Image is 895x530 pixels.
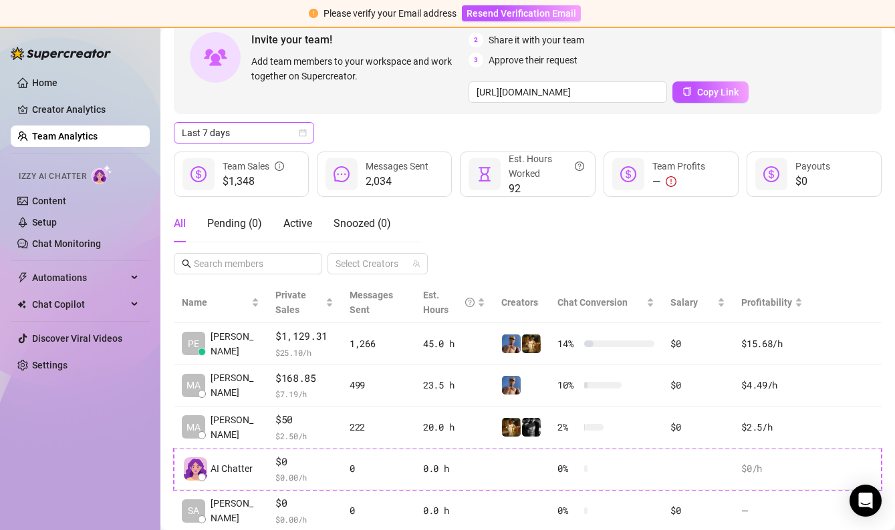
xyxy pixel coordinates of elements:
span: hourglass [477,166,493,182]
img: Dallas [502,376,521,394]
span: 10 % [557,378,579,392]
input: Search members [194,256,303,271]
img: Marvin [522,334,541,353]
button: Copy Link [672,81,749,103]
span: 0 % [557,503,579,518]
span: $ 7.19 /h [275,387,334,401]
img: AI Chatter [92,165,112,184]
button: Resend Verification Email [462,5,581,21]
div: $2.5 /h [741,420,803,435]
span: Profitability [741,297,792,308]
div: $0 [670,378,725,392]
span: Name [182,295,249,310]
div: 45.0 h [423,336,485,351]
span: MA [186,378,201,392]
div: $4.49 /h [741,378,803,392]
span: 2,034 [366,174,428,190]
span: Team Profits [652,161,705,172]
span: Chat Conversion [557,297,628,308]
div: 499 [350,378,407,392]
span: $1,348 [223,174,284,190]
span: Messages Sent [350,290,393,315]
div: $0 [670,503,725,518]
span: [PERSON_NAME] [211,329,259,358]
a: Creator Analytics [32,99,139,120]
span: Messages Sent [366,161,428,172]
img: Marvin [502,418,521,437]
span: calendar [299,129,307,137]
div: Team Sales [223,159,284,174]
span: 0 % [557,461,579,476]
th: Name [174,282,267,323]
span: message [334,166,350,182]
span: 92 [509,181,584,197]
span: dollar-circle [620,166,636,182]
span: $ 2.50 /h [275,429,334,443]
div: $0 /h [741,461,803,476]
span: Active [283,217,312,230]
span: AI Chatter [211,461,253,476]
img: logo-BBDzfeDw.svg [11,47,111,60]
span: Approve their request [489,53,578,67]
span: Resend Verification Email [467,8,576,19]
span: 14 % [557,336,579,351]
span: question-circle [575,152,584,181]
span: MA [186,420,201,435]
div: 23.5 h [423,378,485,392]
span: [PERSON_NAME] [211,413,259,442]
span: Copy Link [697,87,739,97]
span: [PERSON_NAME] [211,496,259,525]
div: 0.0 h [423,503,485,518]
span: 3 [469,53,483,67]
span: Add team members to your workspace and work together on Supercreator. [251,54,463,83]
span: SA [188,503,199,518]
span: $0 [275,454,334,470]
span: question-circle [465,288,475,317]
span: Izzy AI Chatter [19,170,86,183]
span: copy [682,87,692,96]
div: Please verify your Email address [324,6,457,21]
div: All [174,216,186,232]
div: — [652,174,705,190]
div: Est. Hours Worked [509,152,584,181]
div: 1,266 [350,336,407,351]
th: Creators [493,282,549,323]
span: $50 [275,412,334,428]
span: Private Sales [275,290,306,315]
span: $ 25.10 /h [275,346,334,359]
a: Home [32,77,57,88]
span: Chat Copilot [32,294,127,315]
span: Payouts [795,161,830,172]
span: $0 [275,495,334,511]
span: info-circle [275,159,284,174]
div: $0 [670,420,725,435]
div: 0.0 h [423,461,485,476]
div: Pending ( 0 ) [207,216,262,232]
div: Est. Hours [423,288,475,317]
div: 0 [350,461,407,476]
div: 222 [350,420,407,435]
div: 0 [350,503,407,518]
div: 20.0 h [423,420,485,435]
span: Invite your team! [251,31,469,48]
span: Automations [32,267,127,288]
span: 2 % [557,420,579,435]
span: $1,129.31 [275,328,334,344]
a: Chat Monitoring [32,238,101,249]
span: [PERSON_NAME] [211,370,259,400]
div: $0 [670,336,725,351]
span: $ 0.00 /h [275,513,334,526]
img: Dallas [502,334,521,353]
img: Marvin [522,418,541,437]
a: Content [32,196,66,206]
span: $168.85 [275,370,334,386]
span: Snoozed ( 0 ) [334,217,391,230]
a: Setup [32,217,57,228]
span: 2 [469,33,483,47]
span: thunderbolt [17,272,28,283]
div: $15.68 /h [741,336,803,351]
a: Settings [32,360,68,370]
span: team [412,260,420,268]
span: exclamation-circle [309,9,318,18]
a: Team Analytics [32,131,98,142]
